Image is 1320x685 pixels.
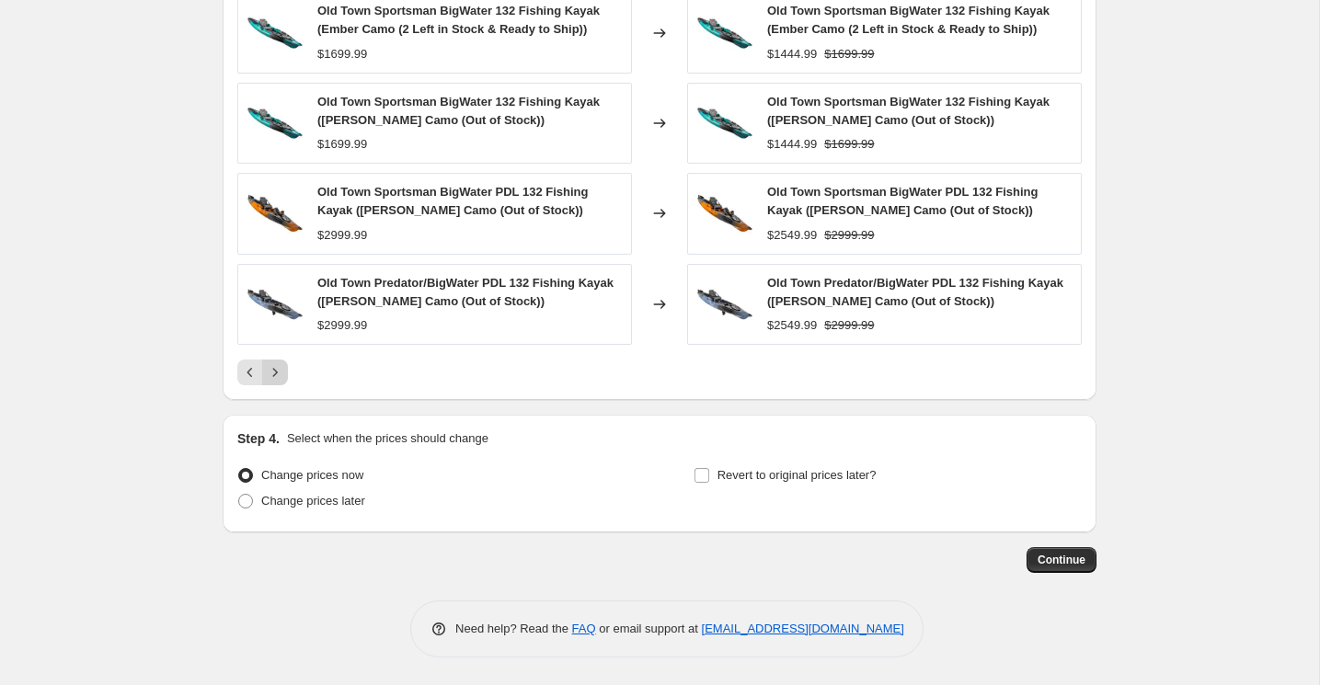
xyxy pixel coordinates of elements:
span: Need help? Read the [455,622,572,635]
nav: Pagination [237,360,288,385]
strike: $1699.99 [824,45,874,63]
span: Old Town Sportsman BigWater 132 Fishing Kayak ([PERSON_NAME] Camo (Out of Stock)) [767,95,1050,127]
img: pdl-132-steel_80x.jpg [697,277,752,332]
span: Continue [1038,553,1085,567]
div: $1699.99 [317,135,367,154]
div: $2549.99 [767,316,817,335]
div: $2999.99 [317,226,367,245]
button: Previous [237,360,263,385]
div: $2999.99 [317,316,367,335]
div: $1699.99 [317,45,367,63]
div: $2549.99 [767,226,817,245]
span: Old Town Sportsman BigWater 132 Fishing Kayak (Ember Camo (2 Left in Stock & Ready to Ship)) [317,4,600,36]
div: $1444.99 [767,135,817,154]
button: Continue [1027,547,1096,573]
span: or email support at [596,622,702,635]
img: old-town-sportsman-bigwater-pdl-132-ember-camo_80x.jpg [697,186,752,241]
h2: Step 4. [237,429,280,448]
img: pdl-132-steel_80x.jpg [247,277,303,332]
span: Old Town Sportsman BigWater PDL 132 Fishing Kayak ([PERSON_NAME] Camo (Out of Stock)) [317,185,588,217]
span: Change prices now [261,468,363,482]
span: Old Town Sportsman BigWater 132 Fishing Kayak ([PERSON_NAME] Camo (Out of Stock)) [317,95,600,127]
a: [EMAIL_ADDRESS][DOMAIN_NAME] [702,622,904,635]
span: Old Town Predator/BigWater PDL 132 Fishing Kayak ([PERSON_NAME] Camo (Out of Stock)) [317,276,614,308]
img: old-town-sportsman-bigwater-132-photic-camo-2_80x.jpg [247,6,303,61]
img: old-town-sportsman-bigwater-132-photic-camo-2_80x.jpg [697,6,752,61]
a: FAQ [572,622,596,635]
span: Revert to original prices later? [717,468,877,482]
img: old-town-sportsman-bigwater-132-photic-camo-2_80x.jpg [697,96,752,151]
strike: $1699.99 [824,135,874,154]
span: Old Town Sportsman BigWater PDL 132 Fishing Kayak ([PERSON_NAME] Camo (Out of Stock)) [767,185,1038,217]
span: Old Town Predator/BigWater PDL 132 Fishing Kayak ([PERSON_NAME] Camo (Out of Stock)) [767,276,1063,308]
span: Old Town Sportsman BigWater 132 Fishing Kayak (Ember Camo (2 Left in Stock & Ready to Ship)) [767,4,1050,36]
p: Select when the prices should change [287,429,488,448]
div: $1444.99 [767,45,817,63]
span: Change prices later [261,494,365,508]
img: old-town-sportsman-bigwater-132-photic-camo-2_80x.jpg [247,96,303,151]
strike: $2999.99 [824,316,874,335]
strike: $2999.99 [824,226,874,245]
button: Next [262,360,288,385]
img: old-town-sportsman-bigwater-pdl-132-ember-camo_80x.jpg [247,186,303,241]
